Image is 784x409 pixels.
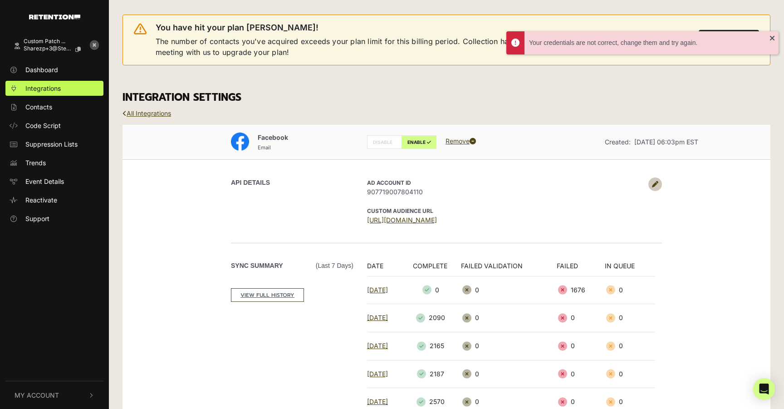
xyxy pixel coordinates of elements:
[5,118,103,133] a: Code Script
[316,261,353,271] span: (Last 7 days)
[367,286,388,294] a: [DATE]
[5,211,103,226] a: Support
[367,314,388,321] a: [DATE]
[404,276,461,304] td: 0
[529,38,769,48] div: Your credentials are not correct, change them and try again.
[5,34,85,59] a: Custom Patch ... sharezp+3@stealth...
[15,390,59,400] span: My Account
[617,30,695,50] button: Remind me later
[461,261,556,276] th: FAILED VALIDATION
[5,99,103,114] a: Contacts
[557,332,605,360] td: 0
[605,360,655,388] td: 0
[461,360,556,388] td: 0
[404,261,461,276] th: COMPLETE
[25,214,49,223] span: Support
[605,276,655,304] td: 0
[404,332,461,360] td: 2165
[5,62,103,77] a: Dashboard
[231,261,353,271] label: Sync Summary
[25,121,61,130] span: Code Script
[404,304,461,332] td: 2090
[605,304,655,332] td: 0
[25,139,78,149] span: Suppression Lists
[5,155,103,170] a: Trends
[557,304,605,332] td: 0
[231,133,249,151] img: Facebook
[231,288,304,302] a: VIEW FULL HISTORY
[557,261,605,276] th: FAILED
[402,135,436,149] label: ENABLE
[557,276,605,304] td: 1676
[25,102,52,112] span: Contacts
[367,216,437,224] a: [URL][DOMAIN_NAME]
[461,276,556,304] td: 0
[122,109,171,117] a: All Integrations
[367,187,644,197] span: 907719007804110
[753,378,775,400] div: Open Intercom Messenger
[5,192,103,207] a: Reactivate
[634,138,698,146] span: [DATE] 06:03pm EST
[461,332,556,360] td: 0
[367,370,388,378] a: [DATE]
[156,22,318,33] span: You have hit your plan [PERSON_NAME]!
[29,15,80,20] img: Retention.com
[605,332,655,360] td: 0
[5,137,103,152] a: Suppression Lists
[404,360,461,388] td: 2187
[367,342,388,350] a: [DATE]
[258,144,271,151] small: Email
[231,178,270,187] label: API DETAILS
[156,36,609,58] span: The number of contacts you've acquired exceeds your plan limit for this billing period. Collectio...
[367,398,388,405] a: [DATE]
[367,179,411,186] strong: AD Account ID
[25,158,46,168] span: Trends
[5,81,103,96] a: Integrations
[25,84,61,93] span: Integrations
[122,91,770,104] h3: INTEGRATION SETTINGS
[557,360,605,388] td: 0
[605,138,631,146] span: Created:
[258,133,288,141] span: Facebook
[5,381,103,409] button: My Account
[24,38,88,44] div: Custom Patch ...
[461,304,556,332] td: 0
[25,177,64,186] span: Event Details
[605,261,655,276] th: IN QUEUE
[367,135,402,149] label: DISABLE
[25,65,58,74] span: Dashboard
[446,137,476,145] a: Remove
[367,207,433,214] strong: CUSTOM AUDIENCE URL
[5,174,103,189] a: Event Details
[24,45,72,52] span: sharezp+3@stealth...
[699,30,759,50] button: Meet with us
[529,12,769,22] div: Integration is now enabled.
[367,261,404,276] th: DATE
[25,195,57,205] span: Reactivate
